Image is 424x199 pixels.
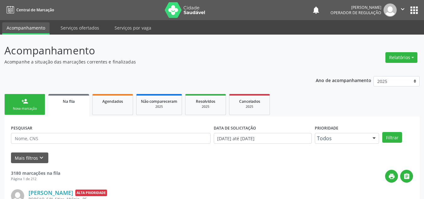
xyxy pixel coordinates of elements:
[4,58,295,65] p: Acompanhe a situação das marcações correntes e finalizadas
[38,154,45,161] i: keyboard_arrow_down
[397,3,409,17] button: 
[403,173,410,180] i: 
[63,99,75,104] span: Na fila
[385,52,417,63] button: Relatórios
[214,133,312,144] input: Selecione um intervalo
[4,5,54,15] a: Central de Marcação
[234,104,265,109] div: 2025
[141,104,177,109] div: 2025
[400,170,413,183] button: 
[21,98,28,105] div: person_add
[330,5,381,10] div: [PERSON_NAME]
[399,6,406,13] i: 
[317,135,366,141] span: Todos
[29,189,73,196] a: [PERSON_NAME]
[312,6,320,14] button: notifications
[11,152,48,163] button: Mais filtroskeyboard_arrow_down
[9,106,40,111] div: Nova marcação
[409,5,420,16] button: apps
[316,76,371,84] p: Ano de acompanhamento
[2,22,50,35] a: Acompanhamento
[190,104,221,109] div: 2025
[11,123,32,133] label: PESQUISAR
[11,133,211,144] input: Nome, CNS
[388,173,395,180] i: print
[4,43,295,58] p: Acompanhamento
[110,22,156,33] a: Serviços por vaga
[384,3,397,17] img: img
[141,99,177,104] span: Não compareceram
[330,10,381,15] span: Operador de regulação
[239,99,260,104] span: Cancelados
[385,170,398,183] button: print
[382,132,402,143] button: Filtrar
[196,99,215,104] span: Resolvidos
[11,170,60,176] strong: 3180 marcações na fila
[56,22,104,33] a: Serviços ofertados
[11,176,60,182] div: Página 1 de 212
[16,7,54,13] span: Central de Marcação
[102,99,123,104] span: Agendados
[214,123,256,133] label: DATA DE SOLICITAÇÃO
[75,190,107,196] span: Alta Prioridade
[315,123,338,133] label: Prioridade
